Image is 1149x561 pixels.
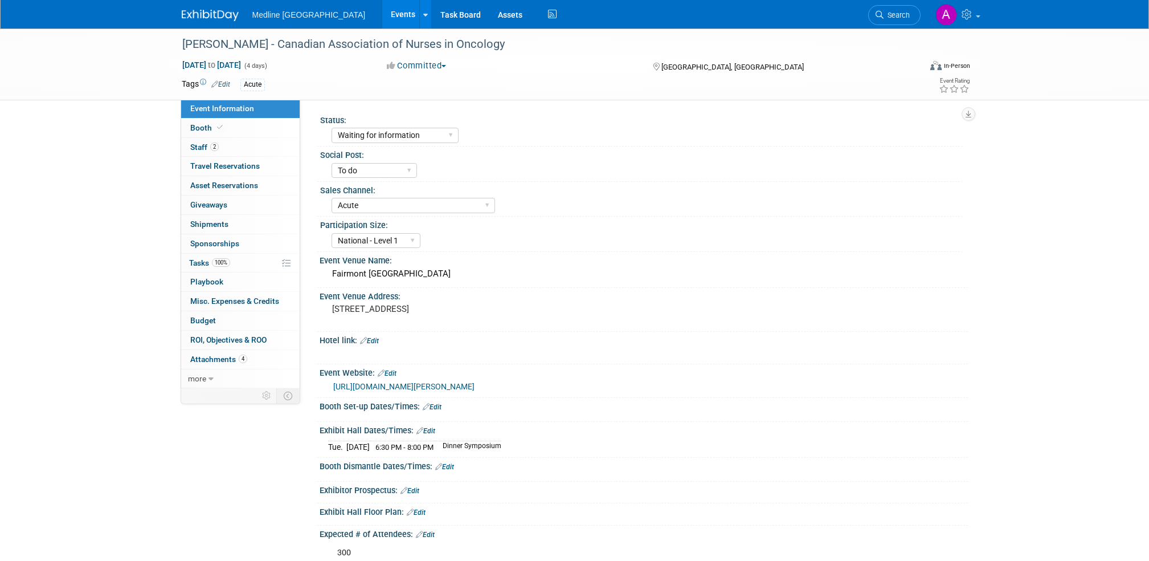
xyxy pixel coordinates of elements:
a: Booth [181,119,300,137]
img: Format-Inperson.png [930,61,942,70]
div: Event Venue Address: [320,288,968,302]
a: Sponsorships [181,234,300,253]
span: Playbook [190,277,223,286]
span: Travel Reservations [190,161,260,170]
button: Committed [383,60,451,72]
span: ROI, Objectives & ROO [190,335,267,344]
a: Attachments4 [181,350,300,369]
div: Event Rating [939,78,970,84]
a: Budget [181,311,300,330]
a: more [181,369,300,388]
a: Staff2 [181,138,300,157]
a: Playbook [181,273,300,291]
img: Angela Douglas [935,4,957,26]
span: [DATE] [DATE] [182,60,242,70]
span: Attachments [190,355,247,364]
span: Medline [GEOGRAPHIC_DATA] [252,10,366,19]
div: Acute [240,79,265,91]
a: Search [868,5,921,25]
a: Giveaways [181,196,300,214]
a: Edit [416,427,435,435]
span: Event Information [190,104,254,113]
div: Fairmont [GEOGRAPHIC_DATA] [328,265,959,283]
div: Event Venue Name: [320,252,968,266]
span: Booth [190,123,225,132]
pre: [STREET_ADDRESS] [332,304,577,314]
span: 2 [210,143,219,151]
td: [DATE] [346,441,370,453]
div: Exhibit Hall Dates/Times: [320,422,968,437]
a: [URL][DOMAIN_NAME][PERSON_NAME] [333,382,475,391]
a: Edit [360,337,379,345]
div: Social Post: [320,147,963,161]
span: [GEOGRAPHIC_DATA], [GEOGRAPHIC_DATA] [661,63,804,71]
span: Tasks [189,258,230,267]
span: 4 [239,355,247,363]
span: Staff [190,143,219,152]
a: Edit [400,487,419,495]
td: Personalize Event Tab Strip [257,388,277,403]
a: Event Information [181,99,300,118]
a: Edit [211,80,230,88]
div: Expected # of Attendees: [320,526,968,540]
span: Search [884,11,910,19]
div: Participation Size: [320,217,963,231]
span: Budget [190,316,216,325]
a: Shipments [181,215,300,234]
div: Exhibitor Prospectus: [320,482,968,497]
div: Sales Channel: [320,182,963,196]
a: Edit [435,463,454,471]
span: 100% [212,258,230,267]
div: Event Website: [320,364,968,379]
div: Hotel link: [320,332,968,347]
div: Booth Dismantle Dates/Times: [320,458,968,473]
span: Giveaways [190,200,227,209]
span: Sponsorships [190,239,239,248]
div: Booth Set-up Dates/Times: [320,398,968,413]
td: Tags [182,78,230,91]
a: Edit [416,531,435,539]
a: Tasks100% [181,254,300,273]
a: Edit [407,509,426,517]
a: Edit [378,369,396,377]
span: Misc. Expenses & Credits [190,296,279,306]
a: Misc. Expenses & Credits [181,292,300,311]
img: ExhibitDay [182,10,239,21]
span: 6:30 PM - 8:00 PM [375,443,434,452]
td: Dinner Symposium [436,441,501,453]
a: ROI, Objectives & ROO [181,331,300,349]
a: Edit [423,403,441,411]
i: Booth reservation complete [217,124,223,131]
div: Exhibit Hall Floor Plan: [320,503,968,518]
td: Toggle Event Tabs [276,388,300,403]
td: Tue. [328,441,346,453]
div: Status: [320,112,963,126]
span: more [188,374,206,383]
span: (4 days) [243,62,267,70]
div: In-Person [943,62,970,70]
span: to [206,60,217,70]
div: Event Format [853,59,971,76]
a: Travel Reservations [181,157,300,176]
span: Asset Reservations [190,181,258,190]
a: Asset Reservations [181,176,300,195]
span: Shipments [190,219,228,229]
div: [PERSON_NAME] - Canadian Association of Nurses in Oncology [178,34,903,55]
